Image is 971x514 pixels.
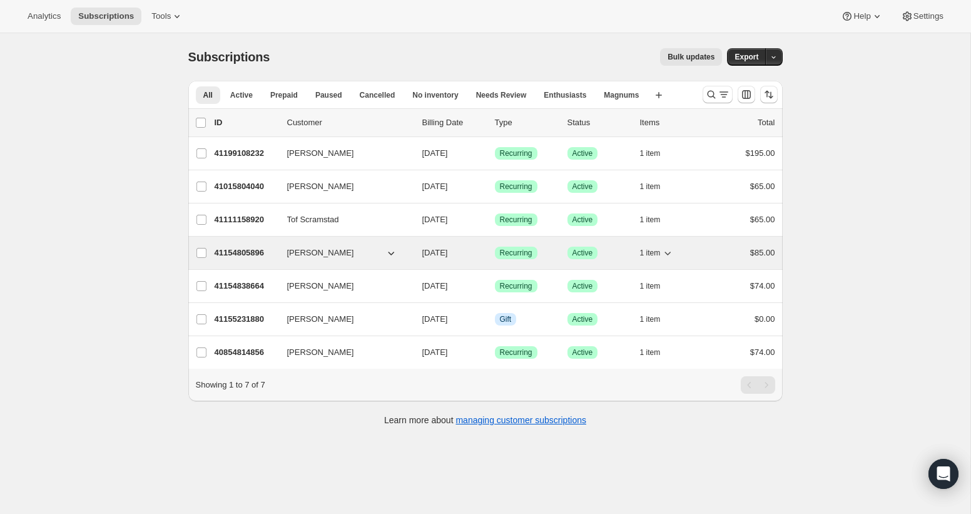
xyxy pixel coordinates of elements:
span: $0.00 [755,314,775,324]
span: Recurring [500,347,532,357]
span: Recurring [500,182,532,192]
span: Settings [913,11,943,21]
button: Export [727,48,766,66]
span: 1 item [640,281,661,291]
div: IDCustomerBilling DateTypeStatusItemsTotal [215,116,775,129]
button: Search and filter results [703,86,733,103]
span: $65.00 [750,215,775,224]
span: [DATE] [422,148,448,158]
span: Paused [315,90,342,100]
span: [DATE] [422,281,448,290]
span: Active [230,90,253,100]
span: [DATE] [422,347,448,357]
p: 40854814856 [215,346,277,359]
span: Active [572,148,593,158]
span: Subscriptions [188,50,270,64]
span: All [203,90,213,100]
button: Subscriptions [71,8,141,25]
nav: Pagination [741,376,775,394]
div: 41154805896[PERSON_NAME][DATE]SuccessRecurringSuccessActive1 item$85.00 [215,244,775,262]
span: Recurring [500,148,532,158]
button: [PERSON_NAME] [280,309,405,329]
span: $74.00 [750,281,775,290]
span: Recurring [500,281,532,291]
span: Cancelled [360,90,395,100]
span: [PERSON_NAME] [287,313,354,326]
p: 41154838664 [215,280,277,292]
span: Active [572,182,593,192]
button: Sort the results [760,86,778,103]
p: Customer [287,116,412,129]
span: Bulk updates [668,52,714,62]
p: 41199108232 [215,147,277,160]
div: 41111158920Tof Scramstad[DATE]SuccessRecurringSuccessActive1 item$65.00 [215,211,775,229]
button: 1 item [640,277,674,295]
button: 1 item [640,211,674,229]
span: Subscriptions [78,11,134,21]
span: $65.00 [750,182,775,191]
span: [DATE] [422,182,448,191]
button: [PERSON_NAME] [280,243,405,263]
a: managing customer subscriptions [455,415,586,425]
button: 1 item [640,311,674,328]
span: $74.00 [750,347,775,357]
span: Gift [500,314,512,324]
p: 41111158920 [215,213,277,226]
button: Customize table column order and visibility [738,86,755,103]
span: Export [735,52,758,62]
div: 41155231880[PERSON_NAME][DATE]InfoGiftSuccessActive1 item$0.00 [215,311,775,328]
span: [PERSON_NAME] [287,147,354,160]
p: 41015804040 [215,180,277,193]
span: [PERSON_NAME] [287,346,354,359]
span: Tools [151,11,171,21]
span: Prepaid [270,90,298,100]
p: 41155231880 [215,313,277,326]
span: 1 item [640,215,661,225]
span: No inventory [412,90,458,100]
span: 1 item [640,182,661,192]
span: $195.00 [746,148,775,158]
button: 1 item [640,344,674,361]
span: Help [853,11,870,21]
span: 1 item [640,248,661,258]
span: Active [572,215,593,225]
p: Status [567,116,630,129]
span: Active [572,314,593,324]
span: [PERSON_NAME] [287,247,354,259]
button: Help [833,8,890,25]
span: Active [572,347,593,357]
span: [DATE] [422,248,448,257]
span: Tof Scramstad [287,213,339,226]
span: [PERSON_NAME] [287,280,354,292]
div: 41199108232[PERSON_NAME][DATE]SuccessRecurringSuccessActive1 item$195.00 [215,145,775,162]
button: Tools [144,8,191,25]
button: Tof Scramstad [280,210,405,230]
button: [PERSON_NAME] [280,143,405,163]
span: Needs Review [476,90,527,100]
button: [PERSON_NAME] [280,177,405,197]
div: 41154838664[PERSON_NAME][DATE]SuccessRecurringSuccessActive1 item$74.00 [215,277,775,295]
button: 1 item [640,178,674,195]
span: Active [572,248,593,258]
span: Recurring [500,215,532,225]
div: 41015804040[PERSON_NAME][DATE]SuccessRecurringSuccessActive1 item$65.00 [215,178,775,195]
button: Create new view [649,86,669,104]
button: Bulk updates [660,48,722,66]
button: 1 item [640,244,674,262]
button: 1 item [640,145,674,162]
span: Analytics [28,11,61,21]
span: [DATE] [422,314,448,324]
span: Recurring [500,248,532,258]
button: Analytics [20,8,68,25]
button: [PERSON_NAME] [280,276,405,296]
div: Open Intercom Messenger [928,459,958,489]
span: $85.00 [750,248,775,257]
span: [PERSON_NAME] [287,180,354,193]
span: 1 item [640,314,661,324]
div: Items [640,116,703,129]
p: ID [215,116,277,129]
p: Total [758,116,775,129]
span: Magnums [604,90,639,100]
p: Billing Date [422,116,485,129]
span: [DATE] [422,215,448,224]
